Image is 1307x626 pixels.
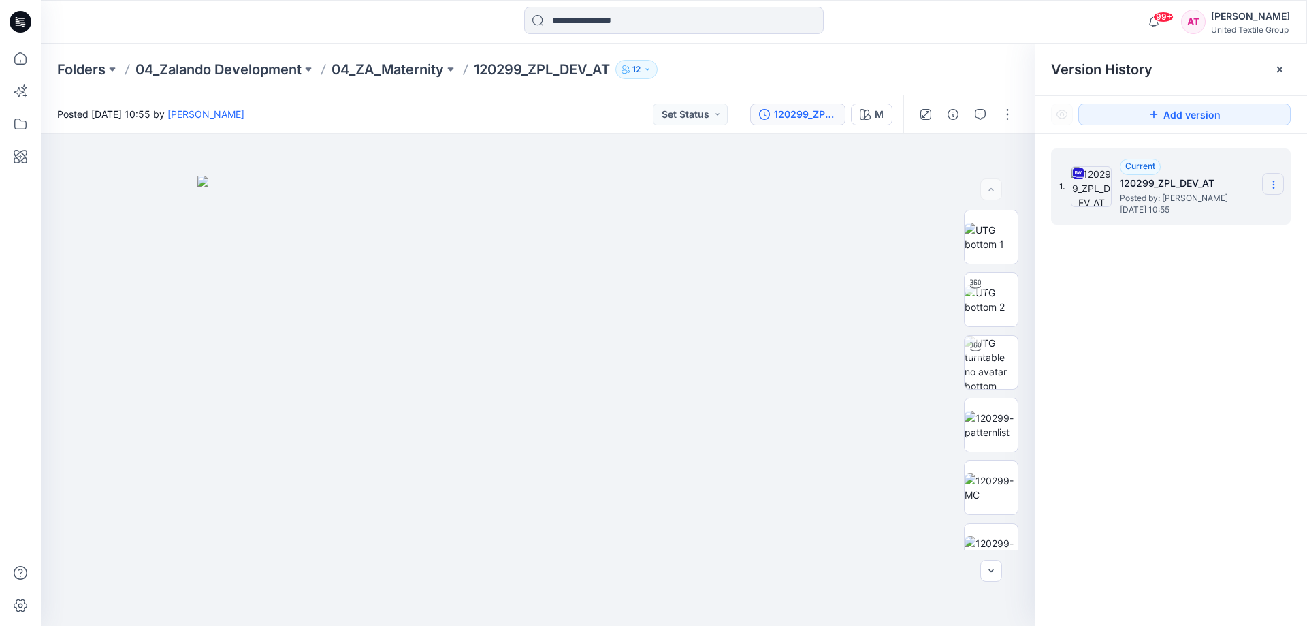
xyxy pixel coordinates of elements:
[965,536,1018,565] img: 120299-wrkm
[332,60,444,79] a: 04_ZA_Maternity
[965,473,1018,502] img: 120299-MC
[1274,64,1285,75] button: Close
[632,62,641,77] p: 12
[1211,25,1290,35] div: United Textile Group
[942,104,964,125] button: Details
[167,108,244,120] a: [PERSON_NAME]
[1078,104,1291,125] button: Add version
[1059,181,1065,193] span: 1.
[57,60,106,79] a: Folders
[474,60,610,79] p: 120299_ZPL_DEV_AT
[965,336,1018,389] img: UTG turntable no avatar bottom
[875,107,884,122] div: M
[851,104,892,125] button: M
[965,285,1018,314] img: UTG bottom 2
[1181,10,1206,34] div: AT
[750,104,845,125] button: 120299_ZPL_DEV_AT
[774,107,837,122] div: 120299_ZPL_DEV_AT
[615,60,658,79] button: 12
[1153,12,1174,22] span: 99+
[1051,61,1152,78] span: Version History
[1071,166,1112,207] img: 120299_ZPL_DEV_AT
[965,223,1018,251] img: UTG bottom 1
[1211,8,1290,25] div: [PERSON_NAME]
[1125,161,1155,171] span: Current
[1120,191,1256,205] span: Posted by: Anastasija Trusakova
[57,107,244,121] span: Posted [DATE] 10:55 by
[1120,205,1256,215] span: [DATE] 10:55
[135,60,302,79] a: 04_Zalando Development
[1051,104,1073,125] button: Show Hidden Versions
[965,411,1018,439] img: 120299-patternlist
[1120,175,1256,191] h5: 120299_ZPL_DEV_AT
